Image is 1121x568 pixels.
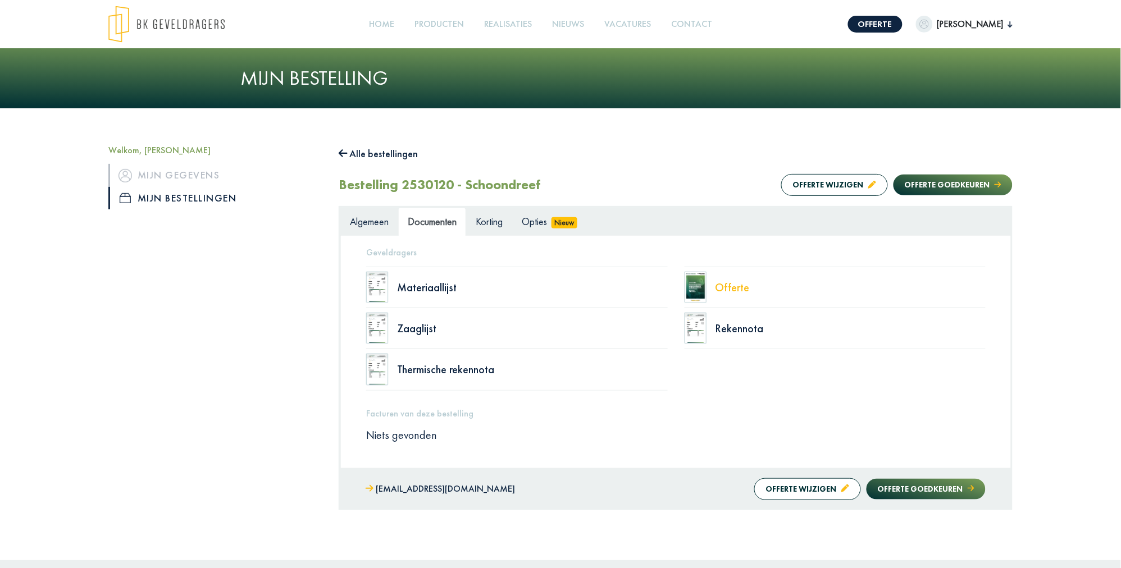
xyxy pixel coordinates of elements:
[397,323,668,334] div: Zaaglijst
[397,364,668,375] div: Thermische rekennota
[108,145,322,155] h5: Welkom, [PERSON_NAME]
[366,247,986,258] h5: Geveldragers
[916,16,933,33] img: dummypic.png
[108,6,225,43] img: logo
[411,12,469,37] a: Producten
[408,215,457,228] span: Documenten
[339,145,418,163] button: Alle bestellingen
[685,313,707,344] img: doc
[108,187,322,209] a: iconMijn bestellingen
[552,217,577,228] span: Nieuw
[339,177,540,193] h2: Bestelling 2530120 - Schoondreef
[848,16,903,33] a: Offerte
[108,164,322,186] a: iconMijn gegevens
[600,12,656,37] a: Vacatures
[397,282,668,293] div: Materiaallijst
[476,215,503,228] span: Korting
[522,215,547,228] span: Opties
[366,272,389,303] img: doc
[358,428,994,442] div: Niets gevonden
[867,479,986,500] button: Offerte goedkeuren
[716,323,986,334] div: Rekennota
[916,16,1013,33] button: [PERSON_NAME]
[781,174,888,196] button: Offerte wijzigen
[340,208,1011,235] ul: Tabs
[667,12,717,37] a: Contact
[685,272,707,303] img: doc
[366,408,986,419] h5: Facturen van deze bestelling
[350,215,389,228] span: Algemeen
[754,478,861,500] button: Offerte wijzigen
[365,12,399,37] a: Home
[366,481,515,497] a: [EMAIL_ADDRESS][DOMAIN_NAME]
[240,66,881,90] h1: Mijn bestelling
[716,282,986,293] div: Offerte
[933,17,1008,31] span: [PERSON_NAME]
[366,354,389,385] img: doc
[894,175,1013,195] button: Offerte goedkeuren
[480,12,537,37] a: Realisaties
[119,169,132,182] img: icon
[548,12,589,37] a: Nieuws
[120,193,131,203] img: icon
[366,313,389,344] img: doc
